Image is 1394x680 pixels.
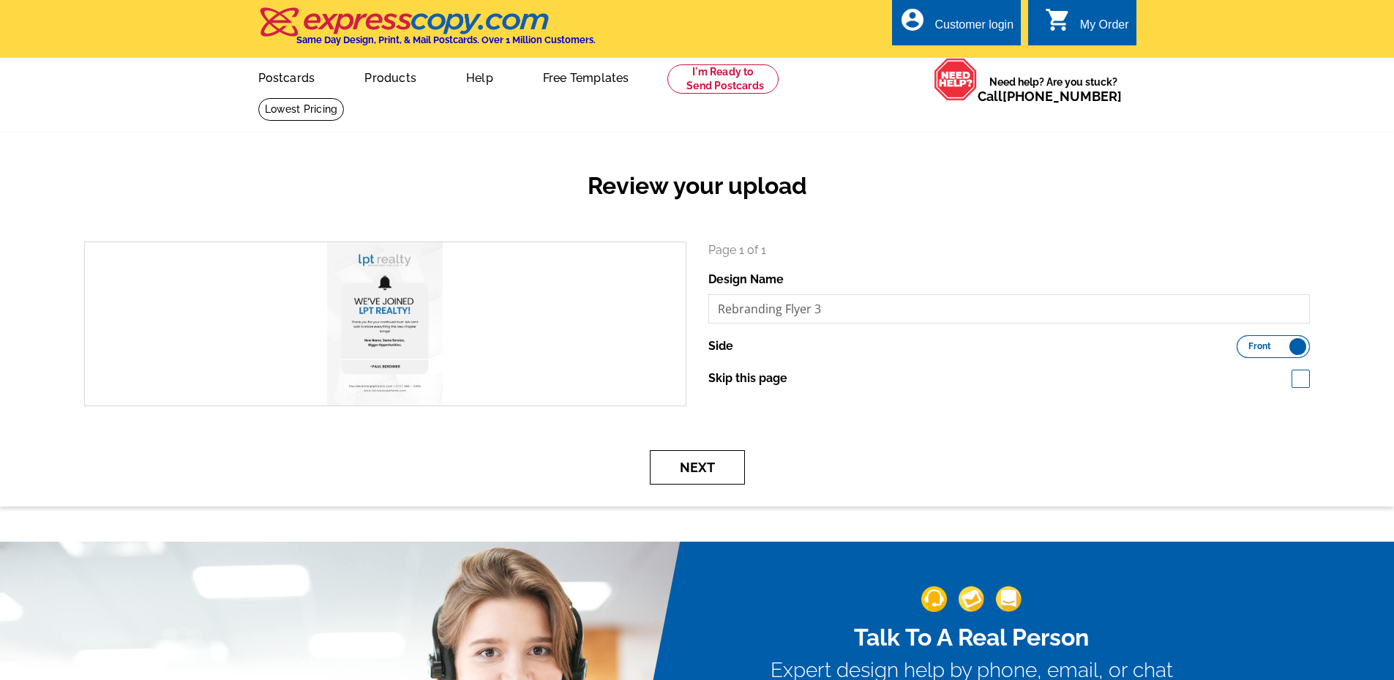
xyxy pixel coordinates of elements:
[934,58,978,101] img: help
[978,75,1129,104] span: Need help? Are you stuck?
[520,59,653,94] a: Free Templates
[708,271,784,288] label: Design Name
[341,59,440,94] a: Products
[771,624,1173,651] h2: Talk To A Real Person
[650,450,745,485] button: Next
[235,59,339,94] a: Postcards
[258,18,596,45] a: Same Day Design, Print, & Mail Postcards. Over 1 Million Customers.
[899,7,926,33] i: account_circle
[921,586,947,612] img: support-img-1.png
[959,586,984,612] img: support-img-2.png
[934,18,1013,39] div: Customer login
[978,89,1122,104] span: Call
[708,370,787,387] label: Skip this page
[708,294,1311,324] input: File Name
[708,242,1311,259] p: Page 1 of 1
[73,172,1321,200] h2: Review your upload
[1045,16,1129,34] a: shopping_cart My Order
[1003,89,1122,104] a: [PHONE_NUMBER]
[1080,18,1129,39] div: My Order
[443,59,517,94] a: Help
[899,16,1013,34] a: account_circle Customer login
[996,586,1022,612] img: support-img-3_1.png
[1248,343,1271,350] span: Front
[296,34,596,45] h4: Same Day Design, Print, & Mail Postcards. Over 1 Million Customers.
[708,337,733,355] label: Side
[1045,7,1071,33] i: shopping_cart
